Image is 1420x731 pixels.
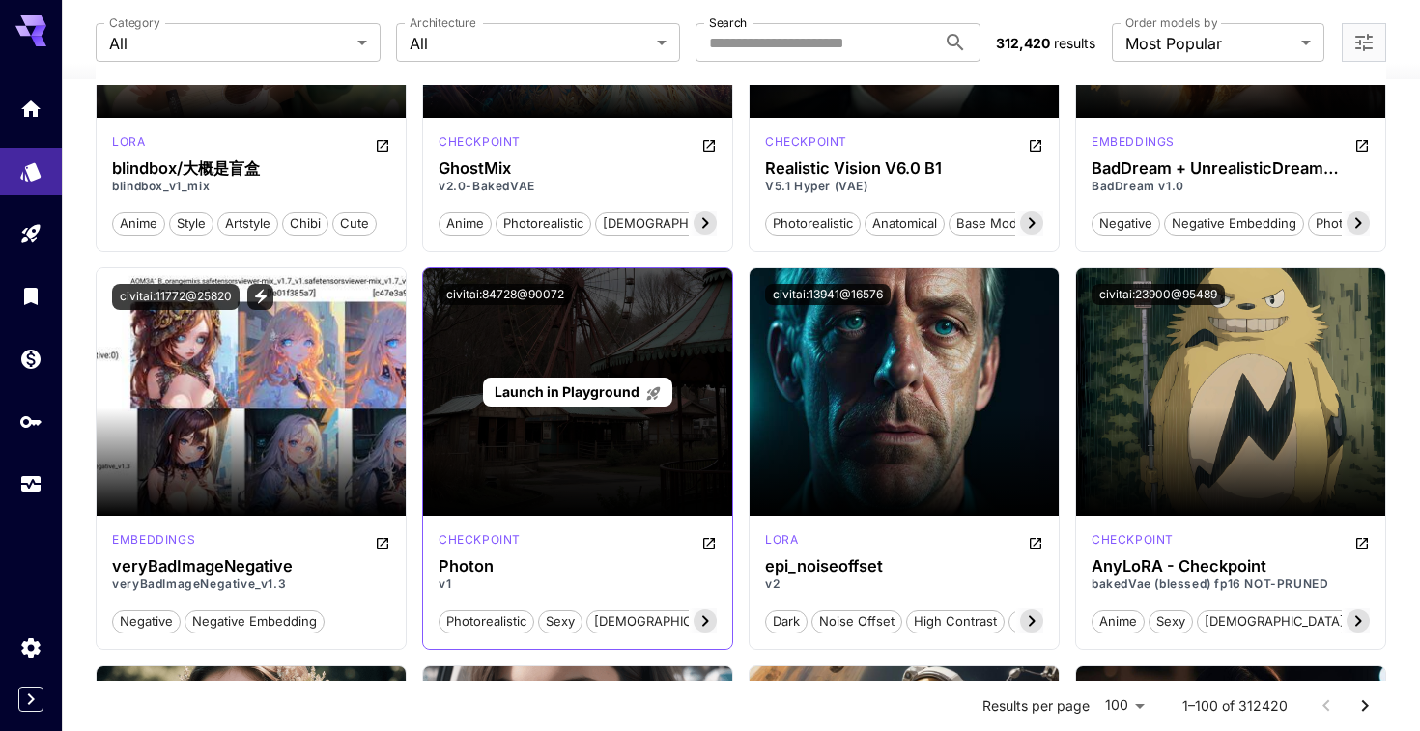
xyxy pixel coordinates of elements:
button: anime [112,211,165,236]
p: lora [112,133,145,151]
button: chibi [282,211,328,236]
div: SD 1.5 [439,531,521,554]
button: anime [1092,608,1145,633]
span: base model [950,214,1035,234]
button: photorealistic [439,608,534,633]
p: v1 [439,576,717,593]
span: [DEMOGRAPHIC_DATA] [587,612,741,632]
span: negative embedding [185,612,324,632]
span: sexy [1150,612,1192,632]
button: Open in CivitAI [375,531,390,554]
p: lora [765,531,798,548]
span: All [410,32,650,55]
div: Realistic Vision V6.0 B1 [765,159,1043,178]
button: Open in CivitAI [701,133,717,156]
button: dark [765,608,808,633]
div: API Keys [19,409,43,434]
span: chibi [283,214,327,234]
p: blindbox_v1_mix [112,178,390,195]
label: Order models by [1125,14,1217,31]
h3: GhostMix [439,159,717,178]
button: noise offset [811,608,902,633]
label: Architecture [410,14,475,31]
div: SD 1.5 [765,531,798,554]
button: anime [439,211,492,236]
div: Settings [19,630,43,654]
button: artstyle [217,211,278,236]
button: anatomical [865,211,945,236]
span: anime [113,214,164,234]
button: civitai:13941@16576 [765,284,891,305]
button: View trigger words [247,284,273,310]
button: cute [332,211,377,236]
button: Open in CivitAI [375,133,390,156]
div: Usage [19,472,43,496]
button: style [169,211,213,236]
button: Expand sidebar [18,687,43,712]
button: civitai:84728@90072 [439,284,572,305]
div: SD 1.5 [1092,531,1174,554]
button: Open in CivitAI [1354,133,1370,156]
p: checkpoint [439,133,521,151]
div: Library [19,284,43,308]
div: epi_noiseoffset [765,557,1043,576]
button: photorealistic [496,211,591,236]
span: [DEMOGRAPHIC_DATA] [596,214,750,234]
button: sexy [538,608,582,633]
span: negative [113,612,180,632]
p: embeddings [1092,133,1175,151]
div: SD 1.5 [439,133,521,156]
span: dark [766,612,807,632]
button: sexy [1149,608,1193,633]
div: SD 1.5 [112,531,195,554]
button: civitai:23900@95489 [1092,284,1225,305]
p: embeddings [112,531,195,548]
span: photorealistic [497,214,590,234]
button: negative [1092,211,1160,236]
div: BadDream + UnrealisticDream (Negative Embeddings) [1092,159,1370,178]
button: photorealistic [765,211,861,236]
p: Results per page [982,696,1090,716]
span: cute [333,214,376,234]
button: Go to next page [1346,687,1384,725]
span: high contrast [907,612,1004,632]
button: photo realistic [1308,211,1410,236]
button: Open in CivitAI [1028,531,1043,554]
button: Open more filters [1352,31,1376,55]
span: Launch in Playground [495,383,639,400]
div: Home [19,97,43,121]
button: high contrast [906,608,1005,633]
span: photo realistic [1309,214,1409,234]
span: negative [1093,214,1159,234]
span: photorealistic [766,214,860,234]
h3: veryBadImageNegative [112,557,390,576]
div: Playground [19,222,43,246]
span: Most Popular [1125,32,1293,55]
h3: blindbox/大概是盲盒 [112,159,390,178]
span: results [1054,35,1095,51]
h3: Photon [439,557,717,576]
label: Search [709,14,747,31]
button: Open in CivitAI [1028,133,1043,156]
button: Open in CivitAI [701,531,717,554]
div: SD 1.5 [1092,133,1175,156]
button: Open in CivitAI [1354,531,1370,554]
div: Models [19,154,43,178]
button: negative embedding [185,608,325,633]
p: bakedVae (blessed) fp16 NOT-PRUNED [1092,576,1370,593]
div: Wallet [19,347,43,371]
p: checkpoint [765,133,847,151]
p: checkpoint [439,531,521,548]
button: [DEMOGRAPHIC_DATA] [586,608,742,633]
div: SD 1.5 [112,133,145,156]
button: tool [1008,608,1049,633]
span: anime [440,214,491,234]
span: negative embedding [1165,214,1303,234]
div: 100 [1097,691,1151,719]
button: base model [949,211,1036,236]
label: Category [109,14,160,31]
span: artstyle [218,214,277,234]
